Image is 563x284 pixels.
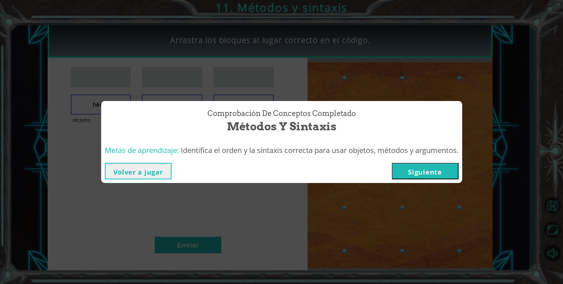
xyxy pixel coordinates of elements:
[207,108,356,119] span: Comprobación de conceptos Completado
[392,163,459,179] button: Siguiente
[105,163,172,179] button: Volver a jugar
[227,119,336,134] span: Métodos y sintaxis
[181,145,459,155] span: Identifica el orden y la sintaxis correcta para usar objetos, métodos y argumentos.
[105,145,179,155] span: Metas de aprendizaje:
